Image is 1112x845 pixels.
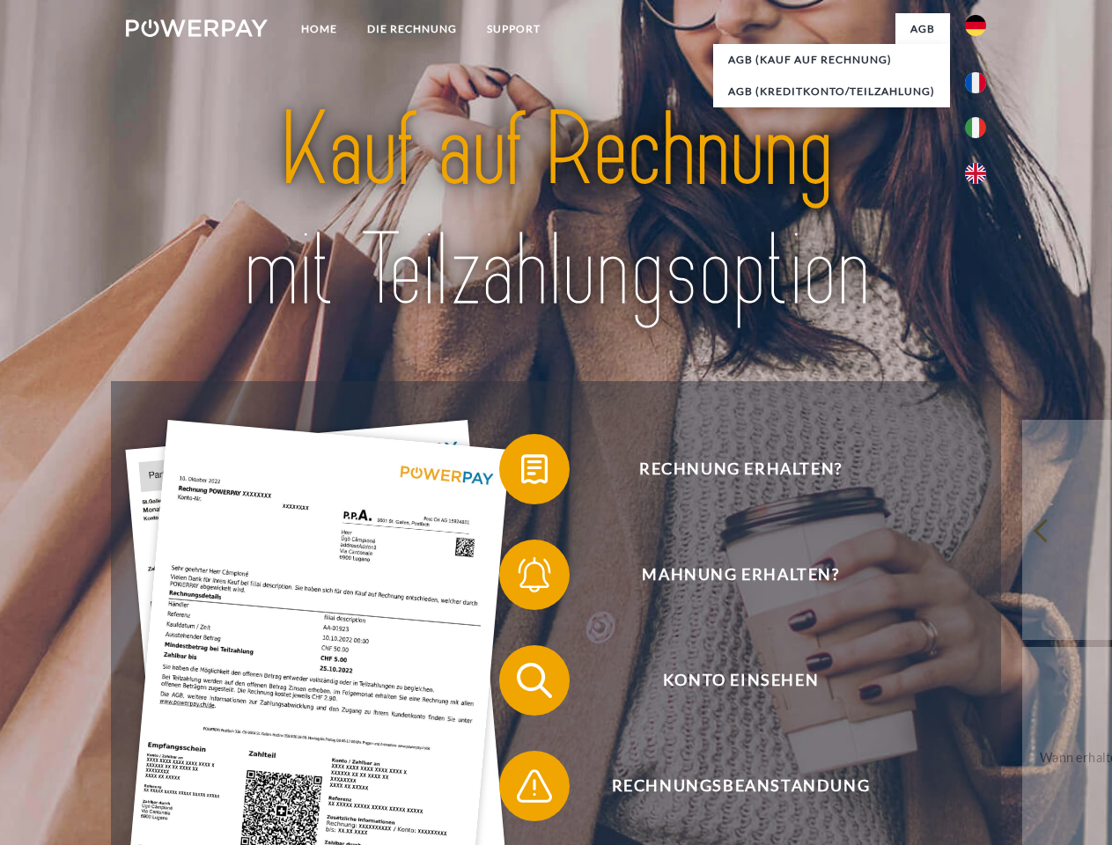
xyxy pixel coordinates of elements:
span: Rechnungsbeanstandung [525,751,956,821]
img: de [965,15,986,36]
img: qb_bill.svg [512,447,556,491]
a: AGB (Kauf auf Rechnung) [713,44,950,76]
a: Home [286,13,352,45]
img: qb_search.svg [512,658,556,702]
a: DIE RECHNUNG [352,13,472,45]
span: Rechnung erhalten? [525,434,956,504]
button: Mahnung erhalten? [499,540,957,610]
img: logo-powerpay-white.svg [126,19,268,37]
a: AGB (Kreditkonto/Teilzahlung) [713,76,950,107]
img: qb_bell.svg [512,553,556,597]
img: title-powerpay_de.svg [168,84,944,337]
img: fr [965,72,986,93]
span: Mahnung erhalten? [525,540,956,610]
button: Rechnungsbeanstandung [499,751,957,821]
img: qb_warning.svg [512,764,556,808]
a: agb [895,13,950,45]
span: Konto einsehen [525,645,956,716]
button: Rechnung erhalten? [499,434,957,504]
button: Konto einsehen [499,645,957,716]
a: SUPPORT [472,13,556,45]
img: en [965,163,986,184]
img: it [965,117,986,138]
